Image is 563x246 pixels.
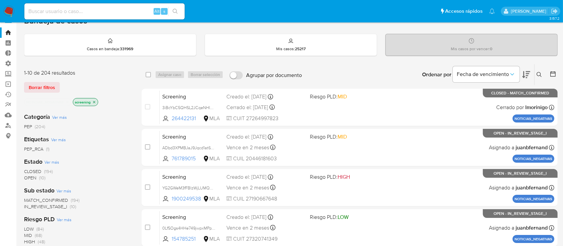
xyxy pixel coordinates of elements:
span: 3.157.2 [549,16,560,21]
p: ezequiel.castrillon@mercadolibre.com [511,8,549,14]
a: Salir [551,8,558,15]
span: Alt [154,8,160,14]
span: Accesos rápidos [445,8,483,15]
button: search-icon [168,7,182,16]
input: Buscar usuario o caso... [24,7,185,16]
span: s [163,8,165,14]
a: Notificaciones [489,8,495,14]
